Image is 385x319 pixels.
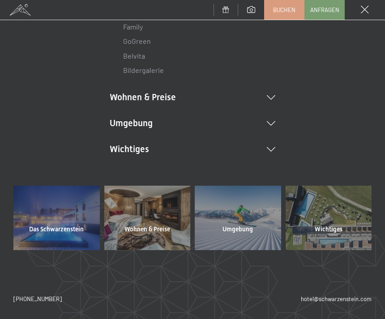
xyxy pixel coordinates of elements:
[305,0,344,19] a: Anfragen
[265,0,304,19] a: Buchen
[123,22,143,31] a: Family
[315,225,342,234] span: Wichtiges
[273,6,295,14] span: Buchen
[123,37,151,45] a: GoGreen
[301,295,372,303] a: hotel@schwarzenstein.com
[124,225,170,234] span: Wohnen & Preise
[283,186,374,250] a: Wichtiges Wellnesshotel Südtirol SCHWARZENSTEIN - Wellnessurlaub in den Alpen, Wandern und Wellness
[192,186,283,250] a: Umgebung Wellnesshotel Südtirol SCHWARZENSTEIN - Wellnessurlaub in den Alpen, Wandern und Wellness
[13,295,62,303] a: [PHONE_NUMBER]
[222,225,253,234] span: Umgebung
[13,295,62,302] span: [PHONE_NUMBER]
[29,225,84,234] span: Das Schwarzenstein
[123,51,145,60] a: Belvita
[310,6,339,14] span: Anfragen
[11,186,102,250] a: Das Schwarzenstein Wellnesshotel Südtirol SCHWARZENSTEIN - Wellnessurlaub in den Alpen, Wandern u...
[102,186,193,250] a: Wohnen & Preise Wellnesshotel Südtirol SCHWARZENSTEIN - Wellnessurlaub in den Alpen, Wandern und ...
[123,66,164,74] a: Bildergalerie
